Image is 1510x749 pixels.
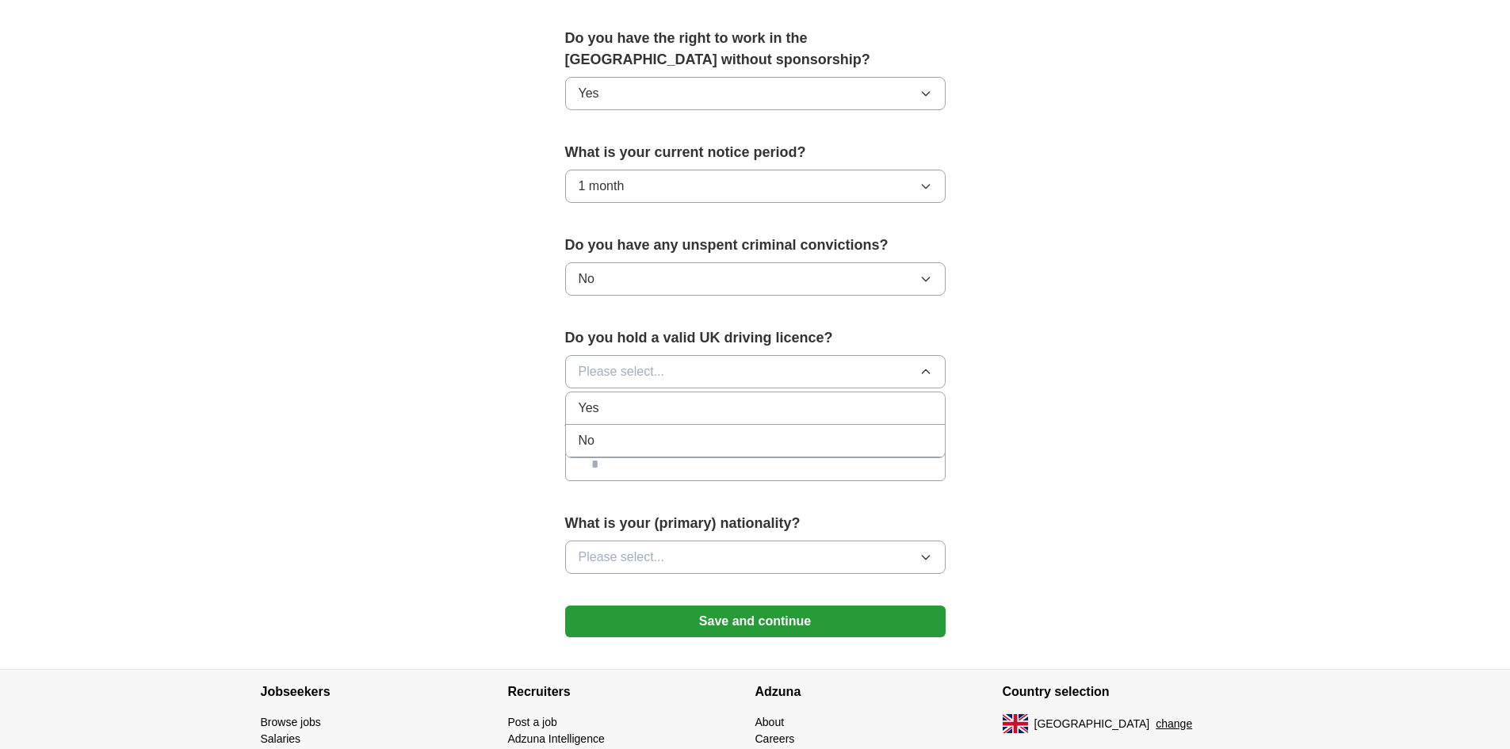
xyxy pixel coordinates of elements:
[579,177,625,196] span: 1 month
[565,355,946,388] button: Please select...
[565,170,946,203] button: 1 month
[565,235,946,256] label: Do you have any unspent criminal convictions?
[579,269,594,289] span: No
[261,716,321,728] a: Browse jobs
[1003,714,1028,733] img: UK flag
[579,362,665,381] span: Please select...
[1003,670,1250,714] h4: Country selection
[508,732,605,745] a: Adzuna Intelligence
[565,541,946,574] button: Please select...
[565,262,946,296] button: No
[565,142,946,163] label: What is your current notice period?
[508,716,557,728] a: Post a job
[565,28,946,71] label: Do you have the right to work in the [GEOGRAPHIC_DATA] without sponsorship?
[565,77,946,110] button: Yes
[565,606,946,637] button: Save and continue
[755,732,795,745] a: Careers
[1156,716,1192,732] button: change
[755,716,785,728] a: About
[579,548,665,567] span: Please select...
[579,399,599,418] span: Yes
[565,327,946,349] label: Do you hold a valid UK driving licence?
[579,84,599,103] span: Yes
[565,513,946,534] label: What is your (primary) nationality?
[1034,716,1150,732] span: [GEOGRAPHIC_DATA]
[261,732,301,745] a: Salaries
[579,431,594,450] span: No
